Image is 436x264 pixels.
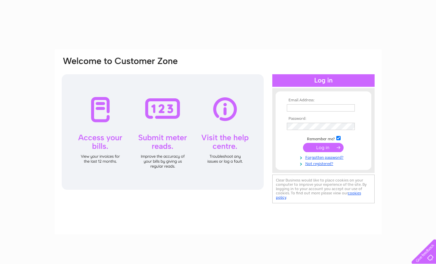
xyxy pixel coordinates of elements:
div: Clear Business would like to place cookies on your computer to improve your experience of the sit... [272,175,375,203]
a: Not registered? [287,160,362,166]
th: Email Address: [285,98,362,103]
input: Submit [303,143,344,152]
a: cookies policy [276,191,361,200]
a: Forgotten password? [287,154,362,160]
td: Remember me? [285,135,362,142]
th: Password: [285,116,362,121]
